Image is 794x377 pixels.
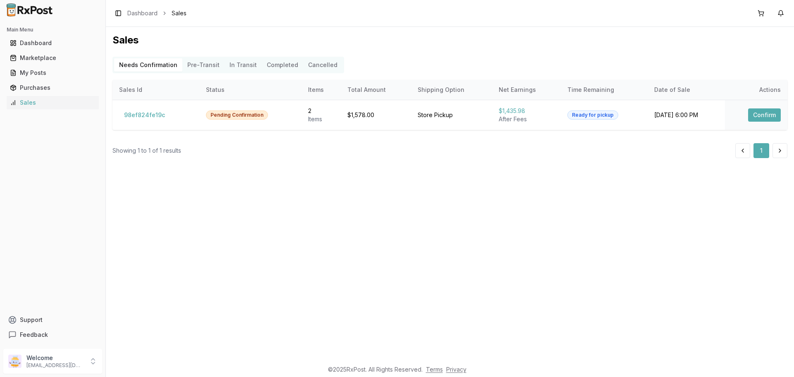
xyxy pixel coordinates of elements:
h2: Main Menu [7,26,99,33]
p: Welcome [26,354,84,362]
img: User avatar [8,355,22,368]
a: Terms [426,366,443,373]
div: [DATE] 6:00 PM [654,111,718,119]
div: After Fees [499,115,554,123]
div: Marketplace [10,54,96,62]
th: Net Earnings [492,80,561,100]
span: Feedback [20,331,48,339]
div: Store Pickup [418,111,486,119]
button: Confirm [748,108,781,122]
div: 2 [308,107,334,115]
a: Dashboard [7,36,99,50]
div: Item s [308,115,334,123]
button: 98ef824fe19c [119,108,170,122]
div: My Posts [10,69,96,77]
th: Date of Sale [648,80,725,100]
p: [EMAIL_ADDRESS][DOMAIN_NAME] [26,362,84,369]
div: Showing 1 to 1 of 1 results [112,146,181,155]
h1: Sales [112,34,787,47]
button: Needs Confirmation [114,58,182,72]
th: Items [301,80,341,100]
a: Dashboard [127,9,158,17]
button: Purchases [3,81,102,94]
div: $1,578.00 [347,111,404,119]
th: Time Remaining [561,80,648,100]
th: Shipping Option [411,80,493,100]
button: Marketplace [3,51,102,65]
div: Ready for pickup [567,110,618,120]
nav: breadcrumb [127,9,187,17]
button: Support [3,312,102,327]
th: Status [199,80,301,100]
div: Dashboard [10,39,96,47]
a: My Posts [7,65,99,80]
button: My Posts [3,66,102,79]
button: Sales [3,96,102,109]
div: Pending Confirmation [206,110,268,120]
a: Sales [7,95,99,110]
button: 1 [753,143,769,158]
div: Purchases [10,84,96,92]
span: Sales [172,9,187,17]
img: RxPost Logo [3,3,56,17]
div: Sales [10,98,96,107]
button: Cancelled [303,58,342,72]
a: Purchases [7,80,99,95]
button: Dashboard [3,36,102,50]
button: Pre-Transit [182,58,225,72]
th: Sales Id [112,80,199,100]
th: Actions [725,80,787,100]
a: Marketplace [7,50,99,65]
th: Total Amount [341,80,411,100]
div: $1,435.98 [499,107,554,115]
button: In Transit [225,58,262,72]
a: Privacy [446,366,466,373]
button: Feedback [3,327,102,342]
button: Completed [262,58,303,72]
